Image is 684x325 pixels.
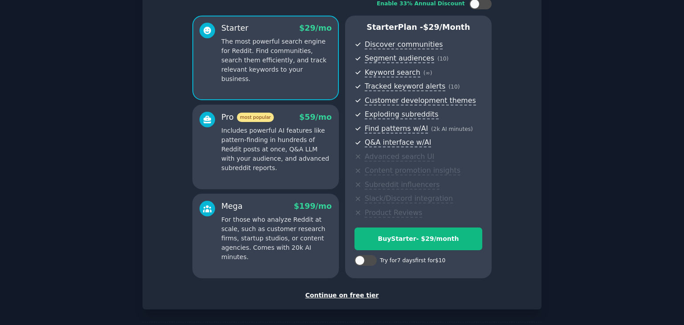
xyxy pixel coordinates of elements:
span: Advanced search UI [365,152,434,162]
span: ( 10 ) [437,56,448,62]
span: most popular [237,113,274,122]
span: Exploding subreddits [365,110,438,119]
span: Subreddit influencers [365,180,440,190]
p: Includes powerful AI features like pattern-finding in hundreds of Reddit posts at once, Q&A LLM w... [221,126,332,173]
span: Customer development themes [365,96,476,106]
span: Q&A interface w/AI [365,138,431,147]
p: Starter Plan - [354,22,482,33]
span: ( 2k AI minutes ) [431,126,473,132]
div: Try for 7 days first for $10 [380,257,445,265]
div: Starter [221,23,248,34]
span: Product Reviews [365,208,422,218]
span: Discover communities [365,40,443,49]
span: Keyword search [365,68,420,77]
div: Continue on free tier [152,291,532,300]
div: Mega [221,201,243,212]
span: Content promotion insights [365,166,460,175]
button: BuyStarter- $29/month [354,227,482,250]
span: $ 29 /mo [299,24,332,32]
div: Pro [221,112,274,123]
span: $ 29 /month [423,23,470,32]
span: $ 199 /mo [294,202,332,211]
p: For those who analyze Reddit at scale, such as customer research firms, startup studios, or conte... [221,215,332,262]
span: Slack/Discord integration [365,194,453,203]
span: Segment audiences [365,54,434,63]
span: Tracked keyword alerts [365,82,445,91]
div: Buy Starter - $ 29 /month [355,234,482,244]
span: $ 59 /mo [299,113,332,122]
p: The most powerful search engine for Reddit. Find communities, search them efficiently, and track ... [221,37,332,84]
span: ( ∞ ) [423,70,432,76]
span: Find patterns w/AI [365,124,428,134]
span: ( 10 ) [448,84,460,90]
